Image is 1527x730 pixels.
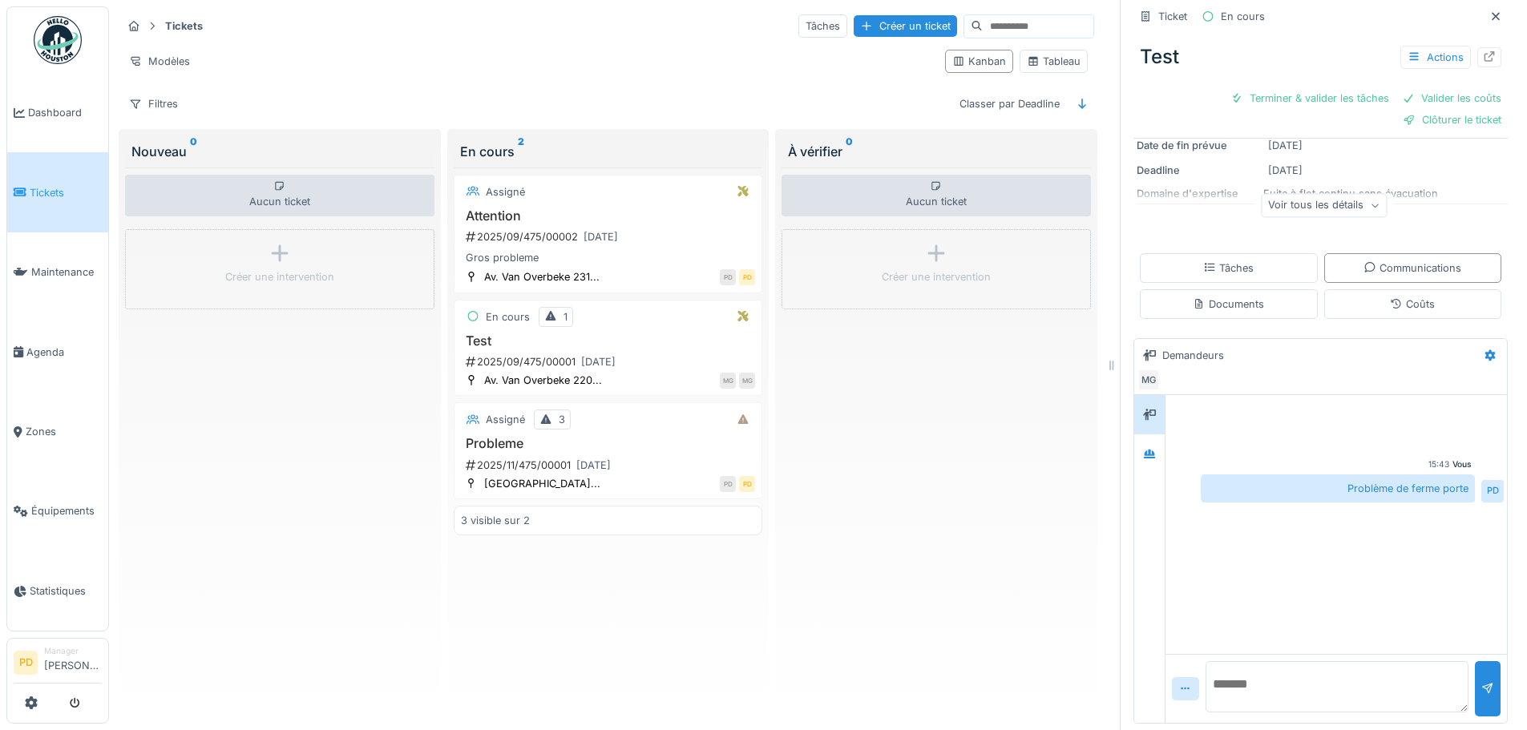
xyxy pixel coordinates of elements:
[1137,163,1257,178] div: Deadline
[461,208,756,224] h3: Attention
[782,175,1091,216] div: Aucun ticket
[1268,163,1303,178] div: [DATE]
[26,424,102,439] span: Zones
[34,16,82,64] img: Badge_color-CXgf-gQk.svg
[720,476,736,492] div: PD
[31,503,102,518] span: Équipements
[190,142,197,161] sup: 0
[7,73,108,152] a: Dashboard
[720,269,736,285] div: PD
[464,227,756,247] div: 2025/09/475/00002
[484,269,600,284] div: Av. Van Overbeke 231...
[1193,296,1264,312] div: Documents
[559,412,565,427] div: 3
[461,513,530,528] div: 3 visible sur 2
[159,18,209,34] strong: Tickets
[1400,46,1471,69] div: Actions
[7,471,108,551] a: Équipements
[131,142,428,161] div: Nouveau
[28,105,102,120] span: Dashboard
[952,92,1067,115] div: Classer par Deadline
[788,142,1085,161] div: À vérifier
[739,373,755,389] div: MG
[1137,369,1160,391] div: MG
[1203,260,1254,276] div: Tâches
[1396,87,1508,109] div: Valider les coûts
[461,436,756,451] h3: Probleme
[1133,36,1508,78] div: Test
[7,392,108,471] a: Zones
[7,232,108,312] a: Maintenance
[576,458,611,473] div: [DATE]
[484,373,602,388] div: Av. Van Overbeke 220...
[1390,296,1435,312] div: Coûts
[44,645,102,680] li: [PERSON_NAME]
[584,229,618,244] div: [DATE]
[1396,109,1508,131] div: Clôturer le ticket
[1027,54,1081,69] div: Tableau
[798,14,847,38] div: Tâches
[464,352,756,372] div: 2025/09/475/00001
[1363,260,1461,276] div: Communications
[854,15,957,37] div: Créer un ticket
[461,333,756,349] h3: Test
[225,269,334,284] div: Créer une intervention
[484,476,600,491] div: [GEOGRAPHIC_DATA]...
[1481,480,1504,502] div: PD
[464,455,756,475] div: 2025/11/475/00001
[739,269,755,285] div: PD
[846,142,853,161] sup: 0
[739,476,755,492] div: PD
[486,412,525,427] div: Assigné
[31,264,102,280] span: Maintenance
[1428,458,1449,470] div: 15:43
[486,184,525,200] div: Assigné
[882,269,991,284] div: Créer une intervention
[518,142,524,161] sup: 2
[1162,348,1224,363] div: Demandeurs
[1268,138,1303,153] div: [DATE]
[460,142,757,161] div: En cours
[1261,194,1387,217] div: Voir tous les détails
[14,645,102,684] a: PD Manager[PERSON_NAME]
[30,185,102,200] span: Tickets
[581,354,616,369] div: [DATE]
[1452,458,1472,470] div: Vous
[952,54,1006,69] div: Kanban
[1158,9,1187,24] div: Ticket
[1221,9,1265,24] div: En cours
[44,645,102,657] div: Manager
[7,312,108,391] a: Agenda
[30,583,102,599] span: Statistiques
[461,250,756,265] div: Gros probleme
[7,551,108,631] a: Statistiques
[720,373,736,389] div: MG
[1224,87,1396,109] div: Terminer & valider les tâches
[125,175,434,216] div: Aucun ticket
[26,345,102,360] span: Agenda
[1201,474,1475,502] div: Problème de ferme porte
[564,309,568,325] div: 1
[122,50,197,73] div: Modèles
[14,651,38,675] li: PD
[1137,138,1257,153] div: Date de fin prévue
[7,152,108,232] a: Tickets
[122,92,185,115] div: Filtres
[486,309,530,325] div: En cours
